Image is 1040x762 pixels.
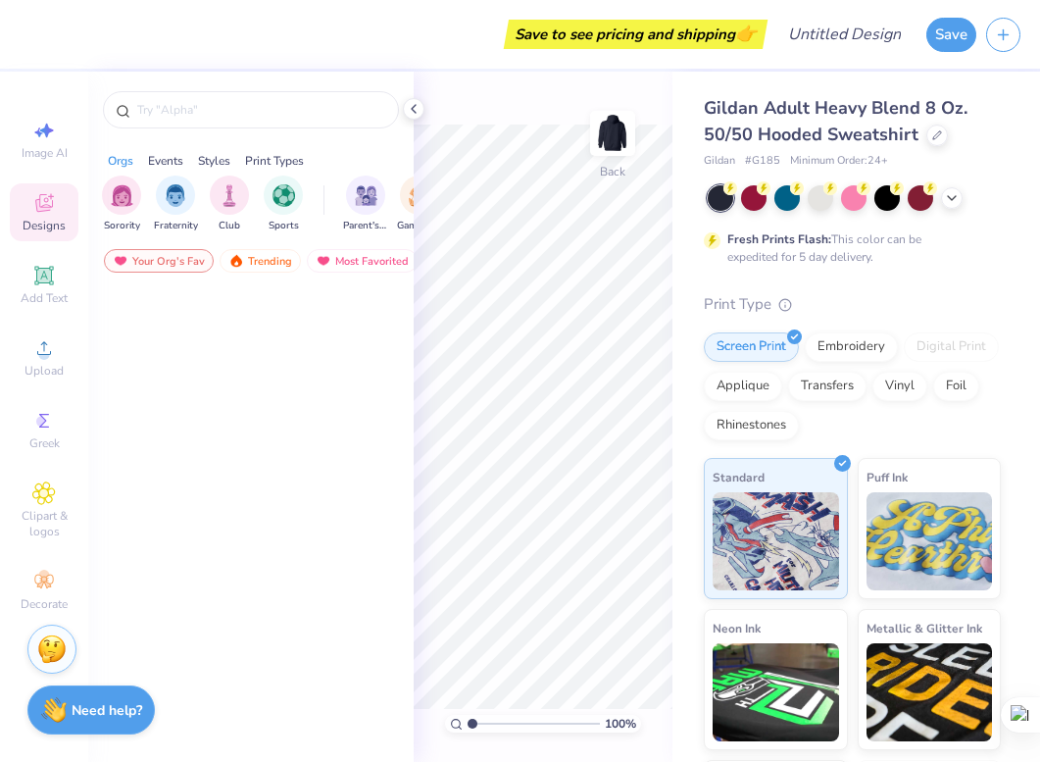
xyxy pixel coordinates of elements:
img: Sports Image [272,184,295,207]
strong: Fresh Prints Flash: [727,231,831,247]
span: Add Text [21,290,68,306]
img: trending.gif [228,254,244,268]
div: filter for Game Day [397,176,442,233]
span: Upload [25,363,64,379]
div: Most Favorited [307,249,418,273]
span: Club [219,219,240,233]
div: Rhinestones [704,411,799,440]
span: Gildan [704,153,735,170]
div: Trending [220,249,301,273]
div: Transfers [788,372,867,401]
div: Applique [704,372,782,401]
div: Orgs [108,152,133,170]
strong: Need help? [72,701,142,720]
img: Neon Ink [713,643,839,741]
span: 👉 [735,22,757,45]
img: Back [593,114,632,153]
span: Greek [29,435,60,451]
div: Print Types [245,152,304,170]
div: Events [148,152,183,170]
div: filter for Sports [264,176,303,233]
div: Foil [933,372,979,401]
button: filter button [210,176,249,233]
button: filter button [264,176,303,233]
span: Decorate [21,596,68,612]
img: Puff Ink [867,492,993,590]
span: Standard [713,467,765,487]
span: Minimum Order: 24 + [790,153,888,170]
span: Sorority [104,219,140,233]
div: This color can be expedited for 5 day delivery. [727,230,968,266]
button: filter button [397,176,442,233]
span: Puff Ink [867,467,908,487]
div: Back [600,163,625,180]
input: Untitled Design [772,15,916,54]
span: Neon Ink [713,618,761,638]
span: Game Day [397,219,442,233]
button: Save [926,18,976,52]
div: Embroidery [805,332,898,362]
div: filter for Club [210,176,249,233]
span: Designs [23,218,66,233]
img: Club Image [219,184,240,207]
span: Image AI [22,145,68,161]
img: most_fav.gif [316,254,331,268]
img: Game Day Image [409,184,431,207]
span: Fraternity [154,219,198,233]
span: Sports [269,219,299,233]
span: 100 % [605,715,636,733]
span: Gildan Adult Heavy Blend 8 Oz. 50/50 Hooded Sweatshirt [704,96,967,146]
div: Digital Print [904,332,999,362]
button: filter button [102,176,141,233]
div: filter for Parent's Weekend [343,176,388,233]
img: Standard [713,492,839,590]
button: filter button [343,176,388,233]
div: Vinyl [872,372,927,401]
button: filter button [154,176,198,233]
img: Metallic & Glitter Ink [867,643,993,741]
div: Your Org's Fav [104,249,214,273]
div: filter for Sorority [102,176,141,233]
img: most_fav.gif [113,254,128,268]
div: filter for Fraternity [154,176,198,233]
span: Clipart & logos [10,508,78,539]
input: Try "Alpha" [135,100,386,120]
span: Parent's Weekend [343,219,388,233]
span: # G185 [745,153,780,170]
div: Styles [198,152,230,170]
div: Save to see pricing and shipping [509,20,763,49]
img: Parent's Weekend Image [355,184,377,207]
div: Print Type [704,293,1001,316]
img: Sorority Image [111,184,133,207]
div: Screen Print [704,332,799,362]
span: Metallic & Glitter Ink [867,618,982,638]
img: Fraternity Image [165,184,186,207]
